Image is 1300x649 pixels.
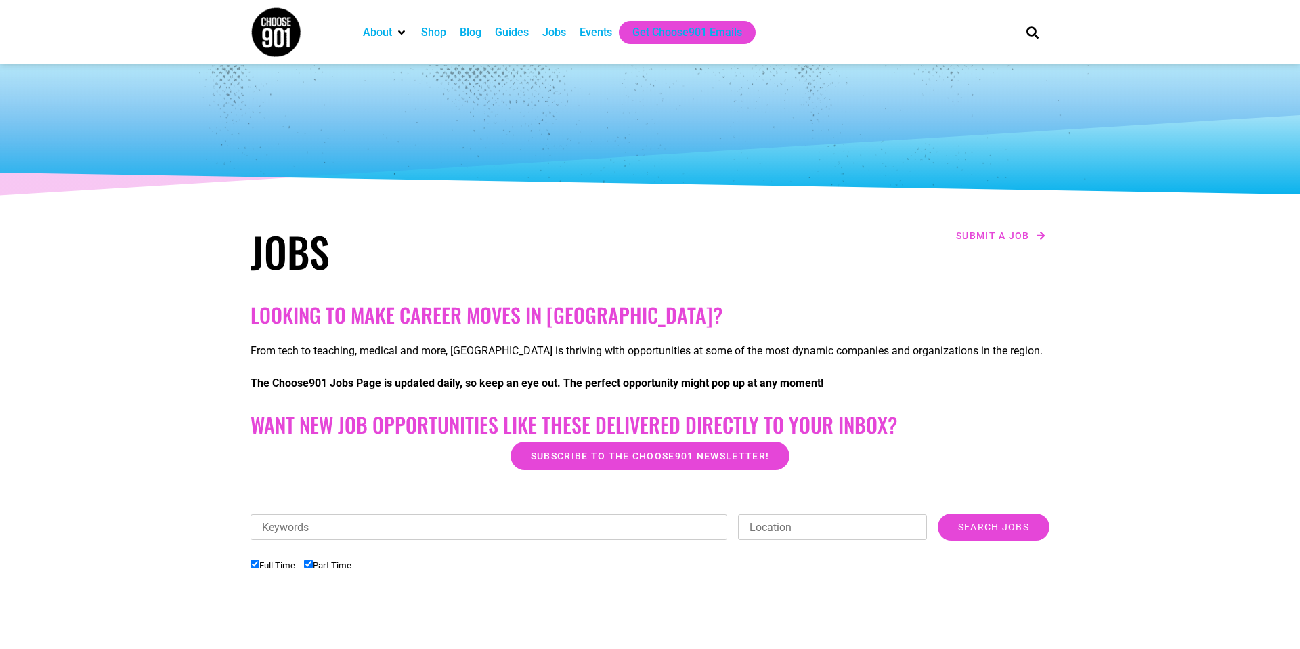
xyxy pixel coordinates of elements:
[251,377,823,390] strong: The Choose901 Jobs Page is updated daily, so keep an eye out. The perfect opportunity might pop u...
[938,514,1049,541] input: Search Jobs
[363,24,392,41] a: About
[304,560,351,570] label: Part Time
[738,514,927,540] input: Location
[531,451,769,461] span: Subscribe to the Choose901 newsletter!
[1022,21,1044,43] div: Search
[542,24,566,41] a: Jobs
[460,24,481,41] a: Blog
[251,343,1049,359] p: From tech to teaching, medical and more, [GEOGRAPHIC_DATA] is thriving with opportunities at some...
[251,560,295,570] label: Full Time
[251,303,1049,327] h2: Looking to make career moves in [GEOGRAPHIC_DATA]?
[251,514,727,540] input: Keywords
[304,560,313,568] input: Part Time
[511,442,789,470] a: Subscribe to the Choose901 newsletter!
[356,21,414,44] div: About
[580,24,612,41] a: Events
[632,24,742,41] a: Get Choose901 Emails
[251,413,1049,437] h2: Want New Job Opportunities like these Delivered Directly to your Inbox?
[251,227,643,276] h1: Jobs
[356,21,1003,44] nav: Main nav
[251,560,259,568] input: Full Time
[495,24,529,41] a: Guides
[952,227,1049,245] a: Submit a job
[421,24,446,41] a: Shop
[956,231,1030,240] span: Submit a job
